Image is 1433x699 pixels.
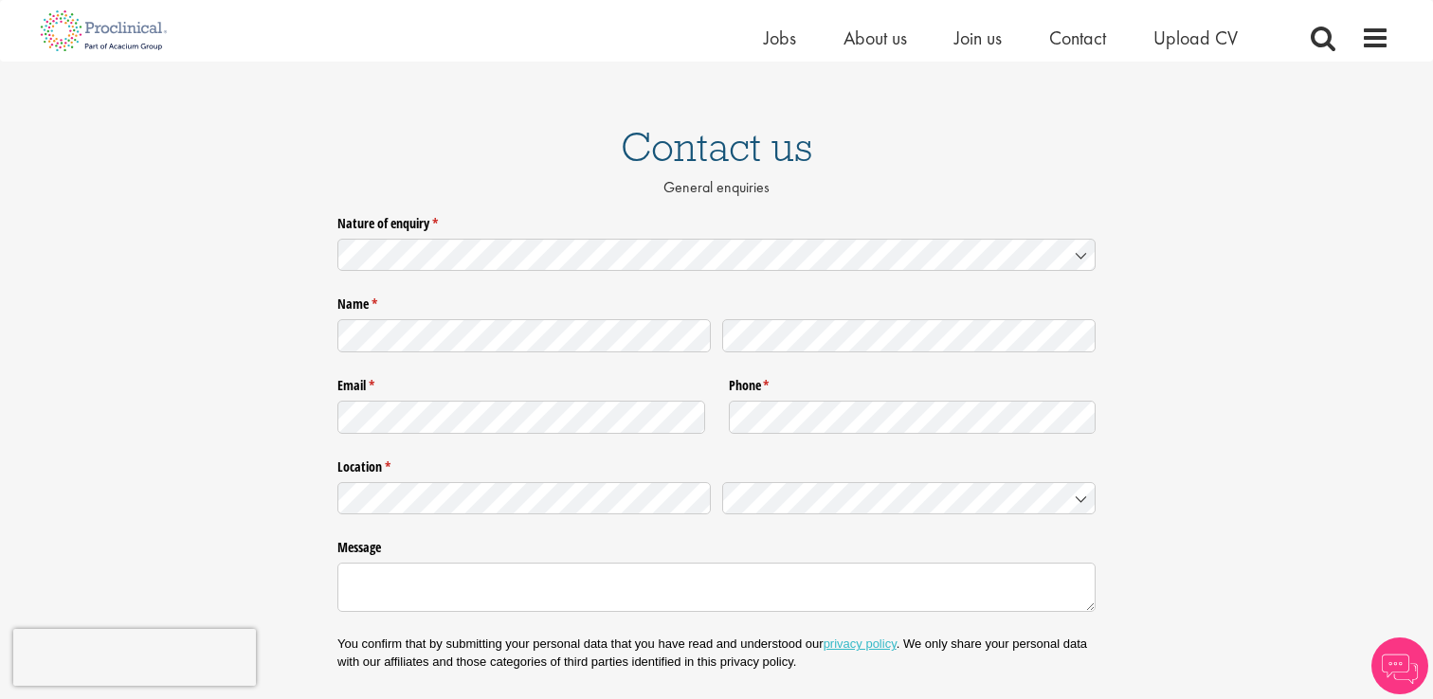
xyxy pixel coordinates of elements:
[13,629,256,686] iframe: reCAPTCHA
[722,482,1096,515] input: Country
[337,532,1096,557] label: Message
[337,370,705,395] label: Email
[337,319,711,352] input: First
[843,26,907,50] a: About us
[337,289,1096,314] legend: Name
[824,636,897,651] a: privacy policy
[1371,637,1428,694] img: Chatbot
[337,636,1096,670] p: You confirm that by submitting your personal data that you have read and understood our . We only...
[337,207,1096,232] label: Nature of enquiry
[729,370,1097,395] label: Phone
[722,319,1096,352] input: Last
[1153,26,1238,50] a: Upload CV
[764,26,796,50] a: Jobs
[337,452,1096,476] legend: Location
[954,26,1002,50] a: Join us
[337,482,711,515] input: State / Province / Region
[1049,26,1106,50] a: Contact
